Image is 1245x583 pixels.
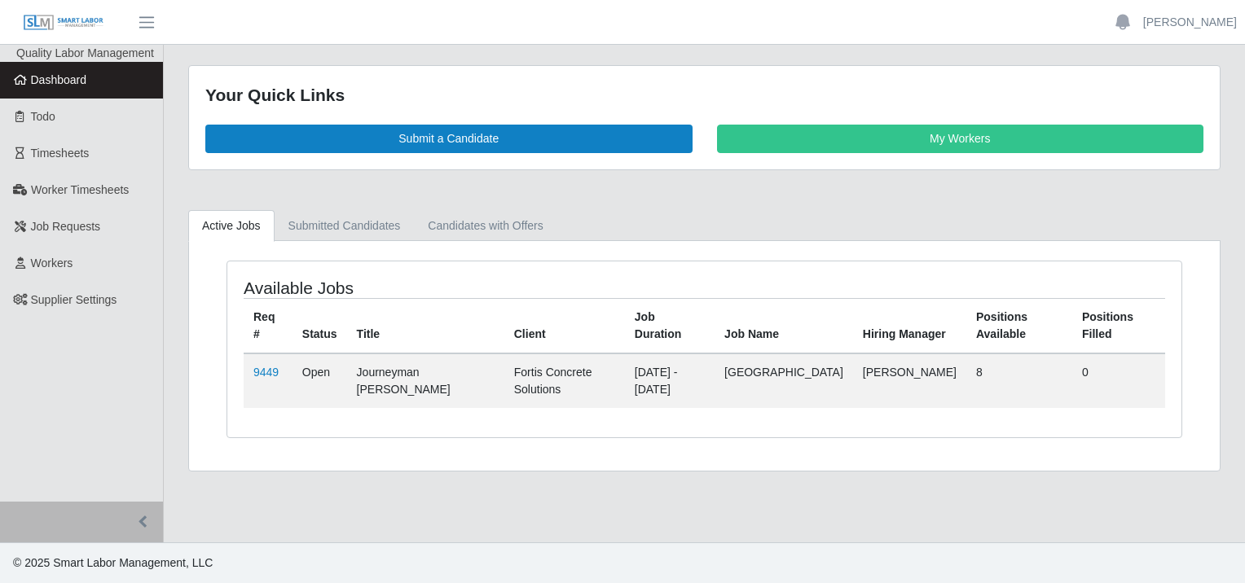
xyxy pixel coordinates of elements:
th: Positions Filled [1072,298,1165,353]
td: [DATE] - [DATE] [625,353,715,408]
span: Quality Labor Management [16,46,154,59]
td: 0 [1072,353,1165,408]
span: Supplier Settings [31,293,117,306]
span: Timesheets [31,147,90,160]
th: Positions Available [966,298,1072,353]
th: Job Duration [625,298,715,353]
span: Worker Timesheets [31,183,129,196]
a: My Workers [717,125,1204,153]
a: Submit a Candidate [205,125,693,153]
span: Dashboard [31,73,87,86]
td: Fortis Concrete Solutions [504,353,625,408]
td: Journeyman [PERSON_NAME] [347,353,504,408]
a: Candidates with Offers [414,210,557,242]
img: SLM Logo [23,14,104,32]
h4: Available Jobs [244,278,614,298]
td: [PERSON_NAME] [853,353,966,408]
span: Workers [31,256,73,270]
a: Submitted Candidates [275,210,415,242]
th: Job Name [715,298,853,353]
a: Active Jobs [188,210,275,242]
td: 8 [966,353,1072,408]
td: [GEOGRAPHIC_DATA] [715,353,853,408]
th: Req # [244,298,293,353]
th: Status [293,298,347,353]
th: Client [504,298,625,353]
a: [PERSON_NAME] [1143,14,1237,31]
span: Job Requests [31,220,101,233]
div: Your Quick Links [205,82,1203,108]
th: Hiring Manager [853,298,966,353]
th: Title [347,298,504,353]
td: Open [293,353,347,408]
span: © 2025 Smart Labor Management, LLC [13,556,213,569]
span: Todo [31,110,55,123]
a: 9449 [253,366,279,379]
